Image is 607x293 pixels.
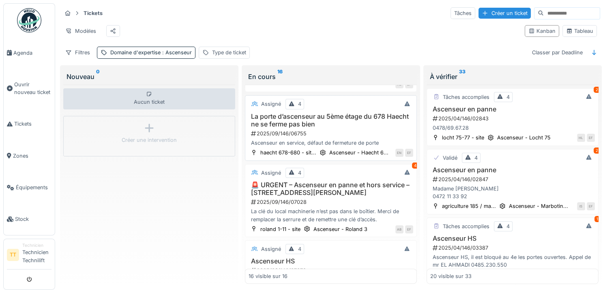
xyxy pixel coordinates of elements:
div: 4 [412,163,418,169]
div: Créer une intervention [122,136,177,144]
a: Zones [4,140,55,171]
div: Tâches [450,7,475,19]
div: 4 [298,245,301,253]
div: 4 [506,93,510,101]
h3: La porte d’ascenseur au 5ème étage du 678 Haecht ne se ferme pas bien [249,113,413,128]
div: 0478/69.67.28 [430,124,595,132]
div: EN [395,149,403,157]
div: 20 visible sur 33 [430,272,472,280]
div: Assigné [261,245,281,253]
li: Technicien Technilift [22,242,51,267]
h3: Ascenseur en panne [430,166,595,174]
div: locht 75-77 - site [442,134,484,141]
div: Assigné [261,100,281,108]
div: EF [587,134,595,142]
span: Zones [13,152,51,160]
div: 2025/04/146/03387 [432,244,595,252]
div: haecht 678-680 - sit... [260,149,316,156]
div: 2 [594,87,600,93]
a: Ouvrir nouveau ticket [4,68,55,108]
div: 4 [474,154,478,162]
span: Stock [15,215,51,223]
div: Madame [PERSON_NAME] 0472 11 33 92 [430,185,595,200]
div: 1 [594,216,600,222]
div: Ascenseur - Roland 3 [313,225,367,233]
div: Ascenseur HS, il est bloqué au 4e les portes ouvertes. Appel de mr EL AHMADI 0485.230.550 [430,253,595,269]
h3: Ascenseur HS [249,257,413,265]
div: À vérifier [430,72,595,81]
a: Stock [4,203,55,235]
span: : Ascenseur [161,49,192,56]
div: Tâches accomplies [443,222,489,230]
div: EF [587,202,595,210]
div: Ascenseur - Marbotin... [509,202,568,210]
div: Nouveau [66,72,232,81]
a: Équipements [4,171,55,203]
div: 2025/04/146/02847 [432,175,595,183]
div: 2025/04/146/02843 [432,115,595,122]
span: Équipements [16,184,51,191]
div: Type de ticket [212,49,246,56]
div: agriculture 185 / ma... [442,202,496,210]
div: Validé [443,154,457,162]
div: Classer par Deadline [528,47,586,58]
div: 2025/09/146/07070 [250,267,413,274]
div: EF [405,225,413,233]
div: Aucun ticket [63,88,235,109]
div: En cours [248,72,414,81]
h3: Ascenseur HS [430,235,595,242]
div: AB [395,225,403,233]
div: Domaine d'expertise [110,49,192,56]
div: 16 visible sur 16 [249,272,287,280]
div: 2025/09/146/06755 [250,130,413,137]
div: Assigné [261,169,281,177]
div: Tâches accomplies [443,93,489,101]
span: Tickets [14,120,51,128]
div: HL [577,134,585,142]
span: Agenda [13,49,51,57]
h3: 🚨 URGENT – Ascenseur en panne et hors service – [STREET_ADDRESS][PERSON_NAME] [249,181,413,197]
div: Ascenseur en service, défaut de fermeture de porte [249,139,413,147]
div: La clé du local machinerie n’est pas dans le boîtier. Merci de remplacer la serrure et de remettr... [249,207,413,223]
div: Filtres [62,47,94,58]
div: 4 [298,169,301,177]
div: 2025/09/146/07028 [250,198,413,206]
div: Créer un ticket [478,8,531,19]
sup: 33 [459,72,465,81]
div: 2 [594,148,600,154]
div: Ascenseur - Locht 75 [497,134,551,141]
a: Tickets [4,108,55,140]
span: Ouvrir nouveau ticket [14,81,51,96]
div: Modèles [62,25,100,37]
div: 4 [506,222,510,230]
div: 4 [298,100,301,108]
sup: 16 [277,72,283,81]
div: Technicien [22,242,51,248]
sup: 0 [96,72,100,81]
h3: Ascenseur en panne [430,105,595,113]
div: EF [405,149,413,157]
a: TT TechnicienTechnicien Technilift [7,242,51,269]
div: roland 1-11 - site [260,225,300,233]
a: Agenda [4,37,55,68]
strong: Tickets [80,9,106,17]
div: IS [577,202,585,210]
li: TT [7,249,19,261]
div: Kanban [528,27,556,35]
img: Badge_color-CXgf-gQk.svg [17,8,41,32]
div: Ascenseur - Haecht 6... [329,149,388,156]
div: Tableau [566,27,593,35]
